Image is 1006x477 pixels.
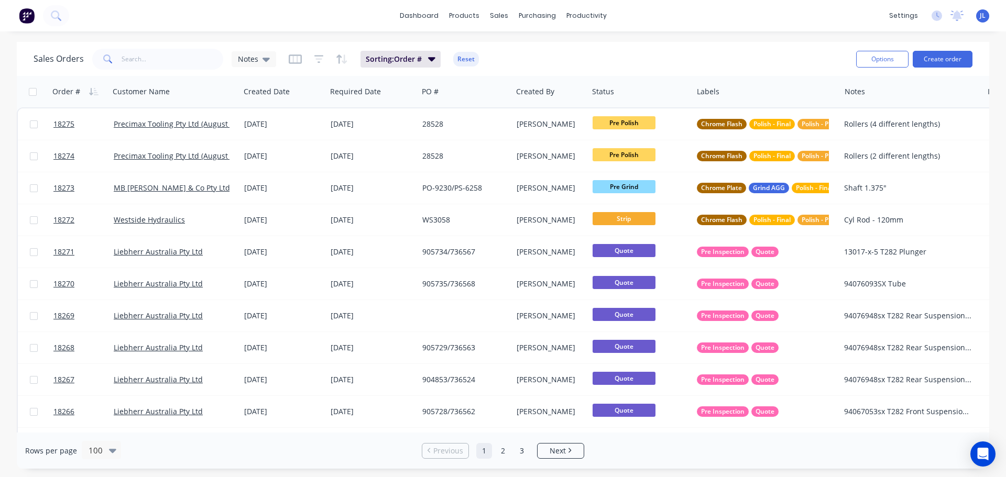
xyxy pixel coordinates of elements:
[538,446,584,456] a: Next page
[697,310,779,321] button: Pre InspectionQuote
[980,11,986,20] span: JL
[53,215,74,225] span: 18272
[53,364,114,395] a: 18267
[244,183,322,193] div: [DATE]
[422,119,504,129] div: 28528
[844,279,971,289] div: 94076093SX Tube
[701,374,745,385] span: Pre Inspection
[697,215,864,225] button: Chrome FlashPolish - FinalPolish - Pre
[244,247,322,257] div: [DATE]
[514,443,530,459] a: Page 3
[845,86,865,97] div: Notes
[331,310,414,321] div: [DATE]
[802,151,835,161] span: Polish - Pre
[418,443,588,459] ul: Pagination
[422,406,504,417] div: 905728/736562
[516,86,554,97] div: Created By
[244,310,322,321] div: [DATE]
[395,8,444,24] a: dashboard
[697,279,779,289] button: Pre InspectionQuote
[25,446,77,456] span: Rows per page
[53,396,114,427] a: 18266
[517,247,581,257] div: [PERSON_NAME]
[913,51,972,68] button: Create order
[701,406,745,417] span: Pre Inspection
[844,310,971,321] div: 94076948sx T282 Rear Suspension Rod
[114,247,203,257] a: Liebherr Australia Pty Ltd
[802,119,835,129] span: Polish - Pre
[244,406,322,417] div: [DATE]
[844,374,971,385] div: 94076948sx T282 Rear Suspension Rod
[53,151,74,161] span: 18274
[756,247,774,257] span: Quote
[53,268,114,299] a: 18270
[856,51,909,68] button: Options
[756,279,774,289] span: Quote
[244,215,322,225] div: [DATE]
[433,446,463,456] span: Previous
[701,247,745,257] span: Pre Inspection
[753,215,791,225] span: Polish - Final
[360,51,441,68] button: Sorting:Order #
[753,119,791,129] span: Polish - Final
[697,119,839,129] button: Chrome FlashPolish - FinalPolish - Pre
[756,342,774,353] span: Quote
[330,86,381,97] div: Required Date
[53,310,74,321] span: 18269
[844,247,971,257] div: 13017-x-5 T282 Plunger
[756,406,774,417] span: Quote
[517,406,581,417] div: [PERSON_NAME]
[113,86,170,97] div: Customer Name
[53,236,114,268] a: 18271
[593,276,655,289] span: Quote
[884,8,923,24] div: settings
[331,151,414,161] div: [DATE]
[844,406,971,417] div: 94067053sx T282 Front Suspension Rod
[53,332,114,363] a: 18268
[53,172,114,204] a: 18273
[244,342,322,353] div: [DATE]
[53,406,74,417] span: 18266
[697,183,837,193] button: Chrome PlateGrind AGGPolish - Final
[53,342,74,353] span: 18268
[114,279,203,289] a: Liebherr Australia Pty Ltd
[517,183,581,193] div: [PERSON_NAME]
[331,215,414,225] div: [DATE]
[114,342,203,352] a: Liebherr Australia Pty Ltd
[844,215,971,225] div: Cyl Rod - 120mm
[561,8,612,24] div: productivity
[444,8,485,24] div: products
[114,151,334,161] a: Precimax Tooling Pty Ltd (August Investment Company PTY Ltd)
[697,342,779,353] button: Pre InspectionQuote
[697,151,839,161] button: Chrome FlashPolish - FinalPolish - Pre
[593,308,655,321] span: Quote
[513,8,561,24] div: purchasing
[422,374,504,385] div: 904853/736524
[366,54,422,64] span: Sorting: Order #
[550,446,566,456] span: Next
[53,140,114,172] a: 18274
[753,151,791,161] span: Polish - Final
[476,443,492,459] a: Page 1 is your current page
[593,180,655,193] span: Pre Grind
[970,441,996,467] div: Open Intercom Messenger
[593,148,655,161] span: Pre Polish
[517,279,581,289] div: [PERSON_NAME]
[331,406,414,417] div: [DATE]
[114,374,203,384] a: Liebherr Australia Pty Ltd
[697,374,779,385] button: Pre InspectionQuote
[422,215,504,225] div: WS3058
[114,119,334,129] a: Precimax Tooling Pty Ltd (August Investment Company PTY Ltd)
[19,8,35,24] img: Factory
[517,151,581,161] div: [PERSON_NAME]
[53,204,114,236] a: 18272
[331,374,414,385] div: [DATE]
[697,86,719,97] div: Labels
[756,310,774,321] span: Quote
[701,183,742,193] span: Chrome Plate
[53,119,74,129] span: 18275
[53,300,114,331] a: 18269
[422,446,468,456] a: Previous page
[701,279,745,289] span: Pre Inspection
[593,116,655,129] span: Pre Polish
